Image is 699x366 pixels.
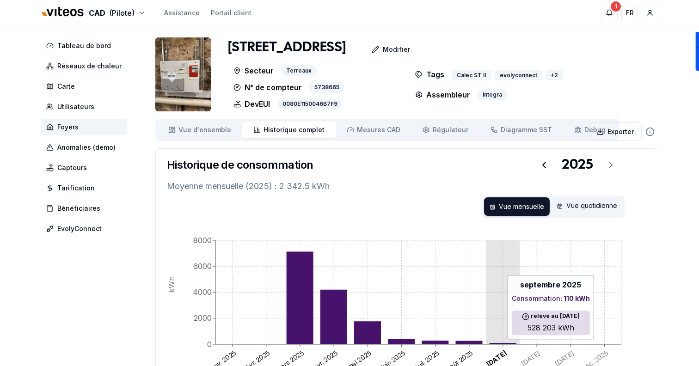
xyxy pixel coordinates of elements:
p: DevEUI [233,98,270,110]
button: +2 [546,67,563,84]
button: Exporter [589,122,642,141]
div: Vue quotidienne [552,197,623,216]
a: Capteurs [41,159,131,176]
span: Utilisateurs [57,102,94,111]
h1: [STREET_ADDRESS] [228,39,346,56]
a: Foyers [41,119,131,135]
button: FR [621,5,638,21]
img: Viteos - CAD Logo [41,1,85,23]
a: Régulateur [411,122,479,138]
tspan: 2000 [194,313,212,323]
div: 2025 [562,157,593,173]
p: Secteur [233,65,274,76]
div: evolyconnect [495,70,542,80]
a: Tableau de bord [41,37,131,54]
span: EvolyConnect [57,224,102,233]
div: 0080E1150046B7F9 [277,98,343,110]
a: Tarification [41,180,131,196]
p: Modifier [383,45,410,54]
a: Diagramme SST [479,122,563,138]
button: 1 [601,5,618,21]
a: Historique complet [242,122,336,138]
span: Tableau de bord [57,41,111,50]
a: Utilisateurs [41,98,131,115]
span: Anomalies (demo) [57,143,116,152]
a: Vue d'ensemble [157,122,242,138]
a: Portail client [211,8,251,18]
a: Assistance [164,8,200,18]
div: Calec ST II [452,70,491,80]
h3: Historique de consommation [167,158,313,172]
span: Mesures CAD [357,125,400,134]
a: Mesures CAD [336,122,411,138]
span: Vue d'ensemble [178,125,231,134]
img: unit Image [155,37,211,111]
span: Tarification [57,183,95,193]
span: Foyers [57,122,79,132]
tspan: kWh [167,276,176,293]
p: Assembleur [415,89,470,100]
div: Terreaux [281,65,317,76]
span: Régulateur [433,125,468,134]
div: Vue mensuelle [484,197,550,216]
div: 5738665 [309,82,344,93]
span: CAD [89,7,105,18]
tspan: 4000 [193,287,212,297]
span: Réseaux de chaleur [57,61,122,71]
button: CAD(Pilote) [41,3,146,23]
a: Debug [563,122,617,138]
span: FR [626,8,634,18]
a: Réseaux de chaleur [41,58,131,74]
div: Integra [478,89,507,100]
p: Moyenne mensuelle (2025) : 2 342.5 kWh [167,180,647,193]
a: Bénéficiaires [41,200,131,217]
span: Carte [57,82,75,91]
p: N° de compteur [233,82,302,93]
tspan: 6000 [193,262,212,271]
tspan: 0 [207,340,212,349]
span: Diagramme SST [501,125,552,134]
tspan: 8000 [193,236,212,245]
span: Historique complet [264,125,325,134]
span: Debug [584,125,606,134]
a: Modifier [346,40,417,59]
a: Carte [41,78,131,95]
div: + 2 [546,70,563,80]
p: Tags [415,65,444,84]
span: (Pilote) [109,7,135,18]
a: Anomalies (demo) [41,139,131,156]
a: EvolyConnect [41,220,131,237]
span: Bénéficiaires [57,204,100,213]
div: 1 [611,1,621,12]
span: Capteurs [57,163,87,172]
